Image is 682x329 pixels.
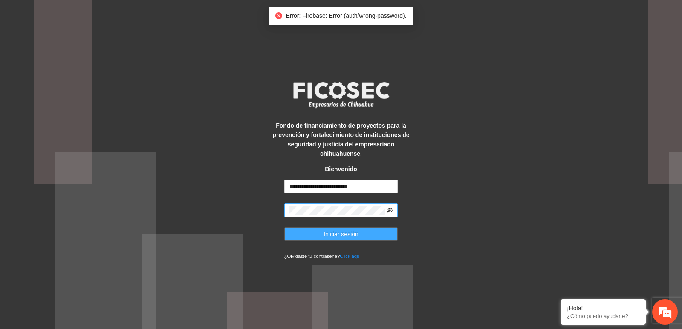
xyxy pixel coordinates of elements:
div: Chatee con nosotros ahora [44,43,143,54]
a: Click aqui [340,254,361,259]
div: Minimizar ventana de chat en vivo [140,4,160,25]
span: Estamos en línea. [49,114,118,200]
p: ¿Cómo puedo ayudarte? [567,313,639,319]
strong: Bienvenido [325,166,357,172]
button: Iniciar sesión [284,227,398,241]
span: close-circle [275,12,282,19]
strong: Fondo de financiamiento de proyectos para la prevención y fortalecimiento de instituciones de seg... [272,122,409,157]
textarea: Escriba su mensaje y pulse “Intro” [4,232,162,262]
img: logo [288,79,394,111]
span: Iniciar sesión [324,229,358,239]
small: ¿Olvidaste tu contraseña? [284,254,361,259]
span: eye-invisible [387,207,393,213]
span: Error: Firebase: Error (auth/wrong-password). [286,12,406,19]
div: ¡Hola! [567,305,639,312]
